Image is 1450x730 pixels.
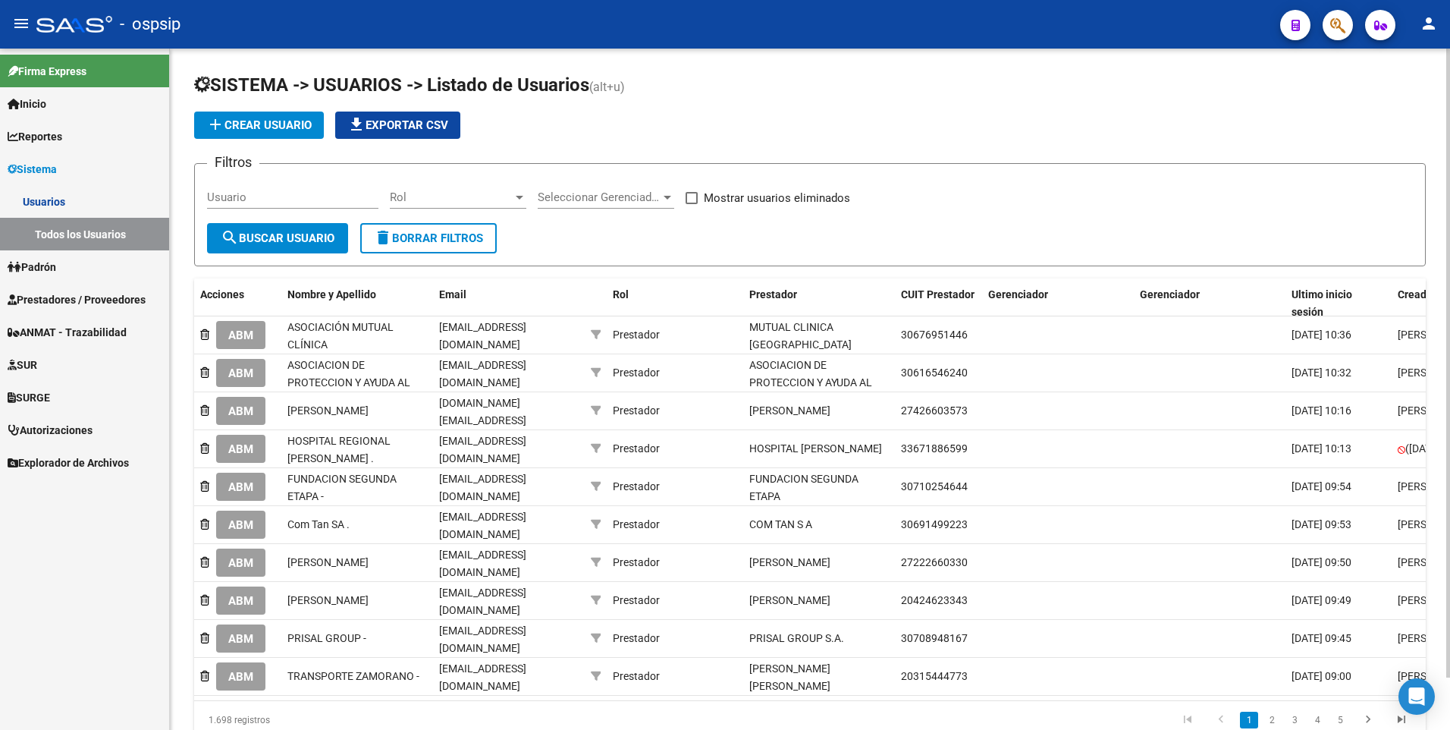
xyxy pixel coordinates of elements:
[335,112,460,139] button: Exportar CSV
[613,668,660,685] div: Prestador
[439,288,466,300] span: Email
[1398,678,1435,715] div: Open Intercom Messenger
[228,594,253,608] span: ABM
[390,190,513,204] span: Rol
[1207,712,1235,728] a: go to previous page
[206,115,224,134] mat-icon: add
[216,321,265,349] button: ABM
[901,404,968,417] span: 27426603573
[589,80,625,94] span: (alt+u)
[374,228,392,247] mat-icon: delete
[901,670,968,682] span: 20315444773
[207,223,348,253] button: Buscar Usuario
[1292,556,1351,568] span: [DATE] 09:50
[347,115,366,134] mat-icon: file_download
[901,442,968,455] span: 33671886599
[439,625,526,654] span: [EMAIL_ADDRESS][DOMAIN_NAME]
[1292,442,1351,455] span: [DATE] 10:13
[228,670,253,684] span: ABM
[8,357,37,373] span: SUR
[120,8,180,41] span: - ospsip
[1263,712,1281,728] a: 2
[613,364,660,382] div: Prestador
[216,435,265,463] button: ABM
[1292,480,1351,492] span: [DATE] 09:54
[439,549,526,578] span: [EMAIL_ADDRESS][DOMAIN_NAME]
[216,625,265,653] button: ABM
[1308,712,1326,728] a: 4
[749,321,852,368] span: MUTUAL CLINICA [GEOGRAPHIC_DATA][PERSON_NAME]
[901,556,968,568] span: 27222660330
[1173,712,1202,728] a: go to first page
[749,556,830,568] span: [PERSON_NAME]
[287,594,369,606] span: [PERSON_NAME]
[439,435,526,464] span: [EMAIL_ADDRESS][DOMAIN_NAME]
[216,511,265,539] button: ABM
[1292,329,1351,341] span: [DATE] 10:36
[613,516,660,533] div: Prestador
[1292,288,1352,318] span: Ultimo inicio sesión
[439,397,526,444] span: [DOMAIN_NAME][EMAIL_ADDRESS][DOMAIN_NAME]
[1292,594,1351,606] span: [DATE] 09:49
[194,278,281,329] datatable-header-cell: Acciones
[1331,712,1349,728] a: 5
[8,389,50,406] span: SURGE
[281,278,433,329] datatable-header-cell: Nombre y Apellido
[895,278,982,329] datatable-header-cell: CUIT Prestador
[287,670,419,682] span: TRANSPORTE ZAMORANO -
[1292,670,1351,682] span: [DATE] 09:00
[704,189,850,207] span: Mostrar usuarios eliminados
[8,324,127,341] span: ANMAT - Trazabilidad
[287,321,394,385] span: ASOCIACIÓN MUTUAL CLÍNICA [GEOGRAPHIC_DATA][PERSON_NAME] .
[439,662,526,692] span: [EMAIL_ADDRESS][DOMAIN_NAME]
[613,478,660,496] div: Prestador
[749,288,797,300] span: Prestador
[8,259,56,275] span: Padrón
[1292,367,1351,379] span: [DATE] 10:32
[901,518,968,530] span: 30691499223
[228,480,253,494] span: ABM
[901,594,968,606] span: 20424623343
[613,592,660,609] div: Prestador
[228,367,253,380] span: ABM
[221,231,334,245] span: Buscar Usuario
[228,518,253,532] span: ABM
[374,231,483,245] span: Borrar Filtros
[749,632,844,644] span: PRISAL GROUP S.A.
[1240,712,1258,728] a: 1
[8,161,57,178] span: Sistema
[228,404,253,418] span: ABM
[8,128,62,145] span: Reportes
[749,359,872,406] span: ASOCIACION DE PROTECCION Y AYUDA AL DISCAPACITADO (A P A D)
[216,473,265,501] button: ABM
[749,473,858,502] span: FUNDACION SEGUNDA ETAPA
[287,359,416,406] span: ASOCIACION DE PROTECCION Y AYUDA AL DISCAPACITADO (A P A D) -
[1387,712,1416,728] a: go to last page
[216,549,265,577] button: ABM
[901,288,975,300] span: CUIT Prestador
[749,594,830,606] span: [PERSON_NAME]
[982,278,1134,329] datatable-header-cell: Gerenciador
[8,291,146,308] span: Prestadores / Proveedores
[228,442,253,456] span: ABM
[1140,288,1200,300] span: Gerenciador
[8,422,93,439] span: Autorizaciones
[287,435,391,464] span: HOSPITAL REGIONAL [PERSON_NAME] .
[749,404,830,417] span: [PERSON_NAME]
[207,152,259,173] h3: Filtros
[901,329,968,341] span: 30676951446
[1420,14,1438,33] mat-icon: person
[988,288,1048,300] span: Gerenciador
[439,587,526,616] span: [EMAIL_ADDRESS][DOMAIN_NAME]
[216,587,265,615] button: ABM
[8,455,129,471] span: Explorador de Archivos
[1285,278,1392,329] datatable-header-cell: Ultimo inicio sesión
[287,632,366,644] span: PRISAL GROUP -
[749,442,882,455] span: HOSPITAL [PERSON_NAME]
[439,359,526,389] span: [EMAIL_ADDRESS][DOMAIN_NAME]
[1134,278,1285,329] datatable-header-cell: Gerenciador
[8,63,86,80] span: Firma Express
[613,554,660,571] div: Prestador
[12,14,30,33] mat-icon: menu
[216,662,265,691] button: ABM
